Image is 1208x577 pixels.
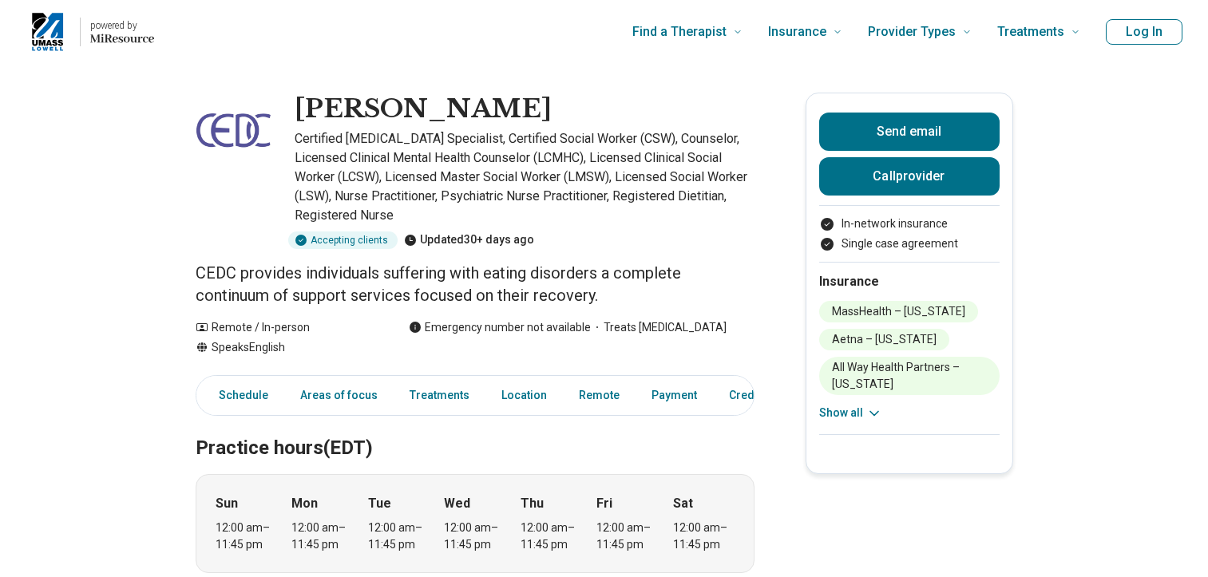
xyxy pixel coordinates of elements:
p: Certified [MEDICAL_DATA] Specialist, Certified Social Worker (CSW), Counselor, Licensed Clinical ... [295,129,755,225]
a: Home page [26,6,154,57]
strong: Wed [444,494,470,513]
div: 12:00 am – 11:45 pm [444,520,505,553]
strong: Thu [521,494,544,513]
a: Treatments [400,379,479,412]
li: All Way Health Partners – [US_STATE] [819,357,1000,395]
div: 12:00 am – 11:45 pm [291,520,353,553]
a: Credentials [719,379,809,412]
span: Treatments [997,21,1064,43]
li: Single case agreement [819,235,1000,252]
a: Schedule [200,379,278,412]
div: 12:00 am – 11:45 pm [368,520,430,553]
strong: Tue [368,494,391,513]
span: Provider Types [868,21,956,43]
ul: Payment options [819,215,1000,252]
div: 12:00 am – 11:45 pm [216,520,277,553]
img: Seda Ebrahimi, Certified Eating Disorder Specialist [196,93,275,172]
a: Areas of focus [291,379,387,412]
li: In-network insurance [819,215,1000,232]
div: Accepting clients [288,231,398,249]
strong: Sat [673,494,693,513]
h2: Insurance [819,272,1000,291]
div: 12:00 am – 11:45 pm [596,520,658,553]
button: Callprovider [819,157,1000,196]
a: Payment [642,379,707,412]
p: powered by [90,19,154,32]
div: Emergency number not available [409,319,591,336]
div: Speaks English [196,339,377,356]
div: 12:00 am – 11:45 pm [521,520,582,553]
div: 12:00 am – 11:45 pm [673,520,735,553]
a: Location [492,379,556,412]
div: Updated 30+ days ago [404,231,534,249]
button: Send email [819,113,1000,151]
span: Treats [MEDICAL_DATA] [591,319,727,336]
button: Show all [819,405,882,421]
span: Insurance [768,21,826,43]
strong: Sun [216,494,238,513]
strong: Mon [291,494,318,513]
p: CEDC provides individuals suffering with eating disorders a complete continuum of support service... [196,262,755,306]
button: Log In [1106,19,1182,45]
span: Find a Therapist [632,21,727,43]
div: Remote / In-person [196,319,377,336]
h2: Practice hours (EDT) [196,397,755,462]
h1: [PERSON_NAME] [295,93,552,126]
strong: Fri [596,494,612,513]
a: Remote [569,379,629,412]
li: Aetna – [US_STATE] [819,329,949,350]
div: When does the program meet? [196,474,755,573]
li: MassHealth – [US_STATE] [819,301,978,322]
